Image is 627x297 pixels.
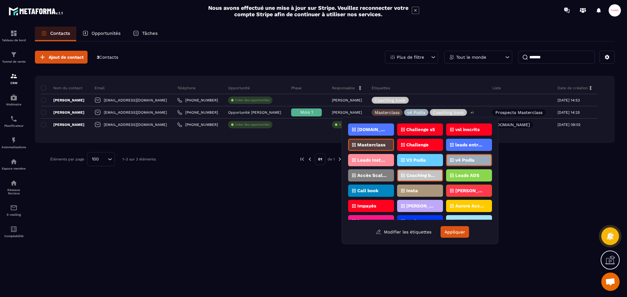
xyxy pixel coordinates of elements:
[41,98,84,103] p: [PERSON_NAME]
[337,156,343,162] img: next
[357,204,376,208] p: Impayés
[307,156,313,162] img: prev
[2,111,26,132] a: schedulerschedulerPlanificateur
[558,123,580,127] p: [DATE] 09:02
[87,152,115,166] div: Search for option
[235,98,269,102] p: Créer des opportunités
[2,60,26,63] p: Tunnel de vente
[375,110,400,115] p: Masterclass
[41,110,84,115] p: [PERSON_NAME]
[49,54,84,60] span: Ajout de contact
[10,158,17,165] img: automations
[2,145,26,149] p: Automatisations
[495,123,530,127] p: [DOMAIN_NAME]
[35,51,88,64] button: Ajout de contact
[406,219,425,223] p: Jotform
[35,27,76,41] a: Contacts
[122,157,156,161] p: 1-3 sur 3 éléments
[2,68,26,89] a: formationformationCRM
[228,110,281,115] p: Opportunité [PERSON_NAME]
[357,189,378,193] p: Call book
[50,157,84,161] p: Éléments par page
[455,158,475,162] p: v4 Podia
[495,110,543,115] p: Prospects Masterclass
[228,86,250,90] p: Opportunité
[10,72,17,80] img: formation
[10,115,17,123] img: scheduler
[455,219,485,223] p: Accès coupés ✖️
[2,234,26,238] p: Comptabilité
[455,189,485,193] p: [PERSON_NAME]. 1:1 6m 3app
[2,153,26,175] a: automationsautomationsEspace membre
[357,158,387,162] p: Leads Instagram
[455,204,485,208] p: Aurore Acc. 1:1 6m 3app.
[375,98,406,102] p: Coaching book
[10,94,17,101] img: automations
[95,86,105,90] p: Email
[2,38,26,42] p: Tableau de bord
[127,27,164,41] a: Tâches
[208,5,409,17] h2: Nous avons effectué une mise à jour sur Stripe. Veuillez reconnecter votre compte Stripe afin de ...
[406,204,436,208] p: [PERSON_NAME]. 1:1 6m 3 app
[328,157,335,162] p: de 1
[2,167,26,170] p: Espace membre
[2,221,26,242] a: accountantaccountantComptabilité
[2,103,26,106] p: Webinaire
[397,55,424,59] p: Plus de filtre
[406,189,418,193] p: Insta
[332,110,362,115] p: [PERSON_NAME]
[455,127,480,132] p: vsl inscrits
[357,143,385,147] p: Masterclass
[9,5,64,16] img: logo
[76,27,127,41] a: Opportunités
[492,86,501,90] p: Liste
[2,89,26,111] a: automationsautomationsWebinaire
[357,173,387,178] p: Accès Scaler Podia
[177,122,218,127] a: [PHONE_NUMBER]
[468,109,476,116] p: +1
[177,98,218,103] a: [PHONE_NUMBER]
[41,86,82,90] p: Nom du contact
[315,153,325,165] p: 01
[99,55,118,60] span: Contacts
[10,30,17,37] img: formation
[339,123,353,127] p: À associe
[558,110,580,115] p: [DATE] 14:25
[406,173,436,178] p: Coaching book
[142,31,158,36] p: Tâches
[2,46,26,68] a: formationformationTunnel de vente
[558,98,580,102] p: [DATE] 14:53
[10,226,17,233] img: accountant
[10,204,17,211] img: email
[177,110,218,115] a: [PHONE_NUMBER]
[372,86,390,90] p: Étiquettes
[558,86,588,90] p: Date de création
[10,137,17,144] img: automations
[299,156,305,162] img: prev
[455,173,479,178] p: Leads ADS
[50,31,70,36] p: Contacts
[332,86,355,90] p: Responsable
[332,98,362,102] p: [PERSON_NAME]
[2,200,26,221] a: emailemailE-mailing
[2,175,26,200] a: social-networksocial-networkRéseaux Sociaux
[2,81,26,85] p: CRM
[92,31,121,36] p: Opportunités
[2,124,26,127] p: Planificateur
[433,110,464,115] p: Coaching book
[455,143,485,147] p: leads entrants vsl
[300,110,313,115] span: Mois 1
[101,156,106,163] input: Search for option
[2,188,26,195] p: Réseaux Sociaux
[2,132,26,153] a: automationsautomationsAutomatisations
[235,123,269,127] p: Créer des opportunités
[291,86,302,90] p: Phase
[357,127,387,132] p: [DOMAIN_NAME]
[90,156,101,163] span: 100
[406,143,429,147] p: Challenge
[601,273,620,291] a: Ouvrir le chat
[41,122,84,127] p: [PERSON_NAME]
[2,25,26,46] a: formationformationTableau de bord
[2,213,26,216] p: E-mailing
[97,54,118,60] p: 3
